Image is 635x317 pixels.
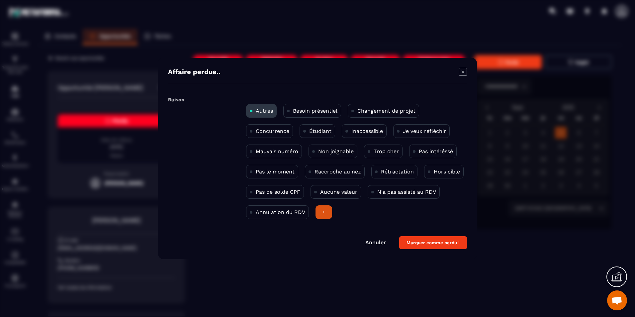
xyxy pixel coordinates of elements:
p: Pas le moment [256,168,295,175]
a: Annuler [365,239,386,246]
p: Aucune valeur [320,189,357,195]
p: Rétractation [381,168,414,175]
p: Inaccessible [351,128,383,134]
p: Je veux réfléchir [403,128,446,134]
h4: Affaire perdue.. [168,68,221,77]
p: N'a pas assisté au RDV [377,189,436,195]
p: Non joignable [318,148,354,155]
p: Pas de solde CPF [256,189,300,195]
p: Changement de projet [357,108,415,114]
a: Ouvrir le chat [607,290,627,310]
p: Concurrence [256,128,289,134]
p: Raccroche au nez [315,168,361,175]
div: + [316,205,332,219]
p: Mauvais numéro [256,148,298,155]
p: Pas intéréssé [419,148,453,155]
p: Étudiant [309,128,331,134]
p: Hors cible [434,168,460,175]
label: Raison [168,97,184,103]
p: Autres [256,108,273,114]
button: Marquer comme perdu ! [399,236,467,249]
p: Besoin présentiel [293,108,337,114]
p: Annulation du RDV [256,209,305,215]
p: Trop cher [374,148,399,155]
